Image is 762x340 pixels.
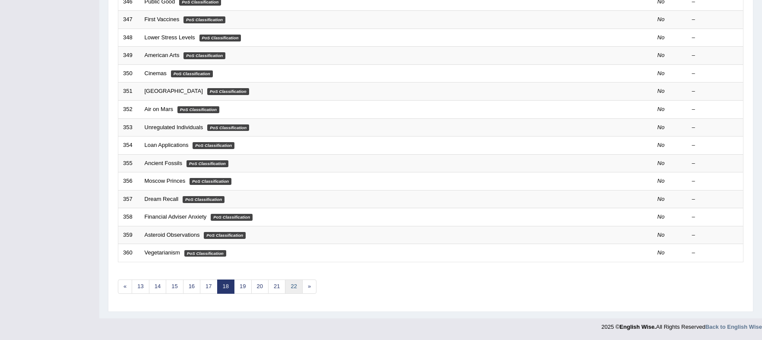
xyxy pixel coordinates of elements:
[658,106,665,112] em: No
[620,324,656,330] strong: English Wise.
[692,141,739,149] div: –
[183,196,224,203] em: PoS Classification
[692,70,739,78] div: –
[692,16,739,24] div: –
[183,52,225,59] em: PoS Classification
[692,51,739,60] div: –
[118,100,140,118] td: 352
[145,213,207,220] a: Financial Adviser Anxiety
[658,124,665,130] em: No
[217,280,234,294] a: 18
[251,280,269,294] a: 20
[692,87,739,95] div: –
[207,124,249,131] em: PoS Classification
[118,29,140,47] td: 348
[193,142,234,149] em: PoS Classification
[658,70,665,76] em: No
[190,178,231,185] em: PoS Classification
[268,280,285,294] a: 21
[118,118,140,137] td: 353
[166,280,183,294] a: 15
[149,280,166,294] a: 14
[207,88,249,95] em: PoS Classification
[171,70,213,77] em: PoS Classification
[187,160,228,167] em: PoS Classification
[145,34,195,41] a: Lower Stress Levels
[183,280,200,294] a: 16
[145,160,182,166] a: Ancient Fossils
[145,70,167,76] a: Cinemas
[183,16,225,23] em: PoS Classification
[145,142,189,148] a: Loan Applications
[118,208,140,226] td: 358
[692,195,739,203] div: –
[705,324,762,330] a: Back to English Wise
[211,214,253,221] em: PoS Classification
[285,280,302,294] a: 22
[692,34,739,42] div: –
[658,196,665,202] em: No
[145,16,180,22] a: First Vaccines
[145,196,179,202] a: Dream Recall
[692,249,739,257] div: –
[184,250,226,257] em: PoS Classification
[118,244,140,262] td: 360
[118,280,132,294] a: «
[658,34,665,41] em: No
[658,88,665,94] em: No
[145,88,203,94] a: [GEOGRAPHIC_DATA]
[118,137,140,155] td: 354
[692,213,739,221] div: –
[145,178,186,184] a: Moscow Princes
[658,142,665,148] em: No
[132,280,149,294] a: 13
[118,190,140,208] td: 357
[658,160,665,166] em: No
[118,11,140,29] td: 347
[118,83,140,101] td: 351
[692,231,739,239] div: –
[658,16,665,22] em: No
[118,154,140,172] td: 355
[692,105,739,114] div: –
[199,35,241,41] em: PoS Classification
[118,172,140,191] td: 356
[118,64,140,83] td: 350
[658,52,665,58] em: No
[658,249,665,256] em: No
[200,280,217,294] a: 17
[601,318,762,331] div: 2025 © All Rights Reserved
[145,232,200,238] a: Asteroid Observations
[145,249,180,256] a: Vegetarianism
[692,159,739,168] div: –
[692,124,739,132] div: –
[177,106,219,113] em: PoS Classification
[145,124,203,130] a: Unregulated Individuals
[118,47,140,65] td: 349
[658,232,665,238] em: No
[302,280,316,294] a: »
[658,178,665,184] em: No
[234,280,251,294] a: 19
[692,177,739,185] div: –
[145,52,180,58] a: American Arts
[204,232,246,239] em: PoS Classification
[658,213,665,220] em: No
[118,226,140,244] td: 359
[145,106,173,112] a: Air on Mars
